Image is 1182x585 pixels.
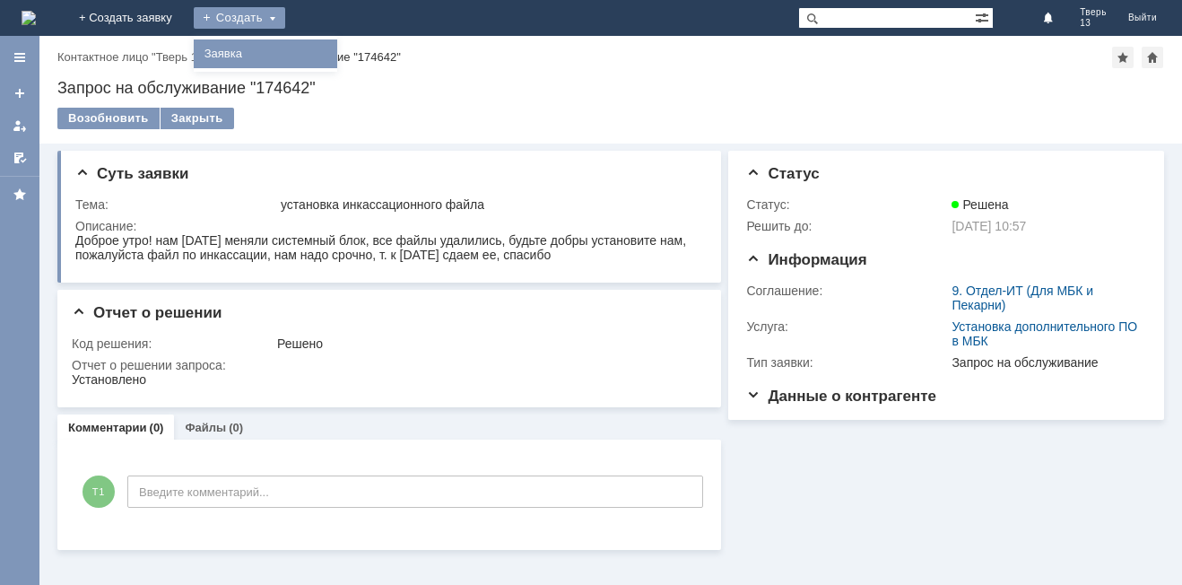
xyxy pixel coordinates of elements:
div: Статус: [746,197,948,212]
a: Мои заявки [5,111,34,140]
a: Контактное лицо "Тверь 13" [57,50,208,64]
img: logo [22,11,36,25]
span: Данные о контрагенте [746,388,936,405]
div: Создать [194,7,285,29]
div: Решить до: [746,219,948,233]
div: (0) [150,421,164,434]
a: Заявка [197,43,334,65]
div: Запрос на обслуживание "174642" [214,50,401,64]
div: / [57,50,214,64]
span: 13 [1080,18,1107,29]
span: Т1 [83,476,115,508]
span: Отчет о решении [72,304,222,321]
div: Добавить в избранное [1112,47,1134,68]
span: Тверь [1080,7,1107,18]
div: Описание: [75,219,700,233]
div: Запрос на обслуживание [952,355,1138,370]
span: Расширенный поиск [975,8,993,25]
div: Решено [277,336,697,351]
div: Код решения: [72,336,274,351]
div: Тип заявки: [746,355,948,370]
a: Создать заявку [5,79,34,108]
a: Файлы [185,421,226,434]
span: Суть заявки [75,165,188,182]
div: Соглашение: [746,284,948,298]
span: Статус [746,165,819,182]
span: Информация [746,251,866,268]
div: установка инкассационного файла [281,197,697,212]
a: Перейти на домашнюю страницу [22,11,36,25]
span: Решена [952,197,1008,212]
div: Услуга: [746,319,948,334]
div: Запрос на обслуживание "174642" [57,79,1164,97]
a: Мои согласования [5,144,34,172]
span: [DATE] 10:57 [952,219,1026,233]
a: Установка дополнительного ПО в МБК [952,319,1137,348]
div: Тема: [75,197,277,212]
div: Отчет о решении запроса: [72,358,700,372]
div: (0) [229,421,243,434]
div: Сделать домашней страницей [1142,47,1163,68]
a: Комментарии [68,421,147,434]
a: 9. Отдел-ИТ (Для МБК и Пекарни) [952,284,1093,312]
